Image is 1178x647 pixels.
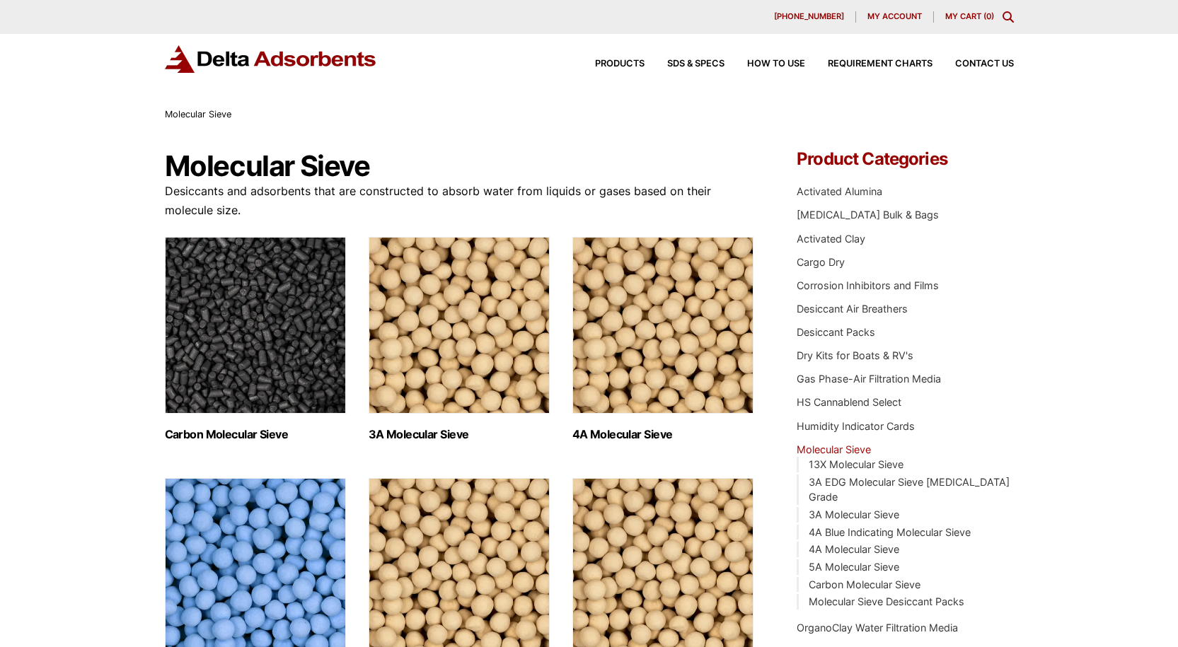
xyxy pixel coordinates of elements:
[165,237,346,414] img: Carbon Molecular Sieve
[809,543,899,555] a: 4A Molecular Sieve
[797,185,882,197] a: Activated Alumina
[165,237,346,441] a: Visit product category Carbon Molecular Sieve
[369,237,550,441] a: Visit product category 3A Molecular Sieve
[797,373,941,385] a: Gas Phase-Air Filtration Media
[932,59,1014,69] a: Contact Us
[809,508,899,520] a: 3A Molecular Sieve
[724,59,805,69] a: How to Use
[867,13,922,21] span: My account
[165,151,755,182] h1: Molecular Sieve
[572,428,753,441] h2: 4A Molecular Sieve
[809,458,903,470] a: 13X Molecular Sieve
[572,237,753,414] img: 4A Molecular Sieve
[572,59,645,69] a: Products
[369,428,550,441] h2: 3A Molecular Sieve
[797,326,875,338] a: Desiccant Packs
[945,11,994,21] a: My Cart (0)
[1003,11,1014,23] div: Toggle Modal Content
[797,622,958,634] a: OrganoClay Water Filtration Media
[986,11,991,21] span: 0
[797,349,913,361] a: Dry Kits for Boats & RV's
[645,59,724,69] a: SDS & SPECS
[797,279,939,291] a: Corrosion Inhibitors and Films
[828,59,932,69] span: Requirement Charts
[797,151,1013,168] h4: Product Categories
[797,233,865,245] a: Activated Clay
[572,237,753,441] a: Visit product category 4A Molecular Sieve
[797,303,908,315] a: Desiccant Air Breathers
[774,13,844,21] span: [PHONE_NUMBER]
[797,396,901,408] a: HS Cannablend Select
[165,45,377,73] img: Delta Adsorbents
[809,561,899,573] a: 5A Molecular Sieve
[856,11,934,23] a: My account
[369,237,550,414] img: 3A Molecular Sieve
[165,428,346,441] h2: Carbon Molecular Sieve
[809,578,920,590] a: Carbon Molecular Sieve
[797,256,845,268] a: Cargo Dry
[805,59,932,69] a: Requirement Charts
[809,526,971,538] a: 4A Blue Indicating Molecular Sieve
[797,420,915,432] a: Humidity Indicator Cards
[809,476,1010,503] a: 3A EDG Molecular Sieve [MEDICAL_DATA] Grade
[797,209,939,221] a: [MEDICAL_DATA] Bulk & Bags
[667,59,724,69] span: SDS & SPECS
[797,443,871,455] a: Molecular Sieve
[747,59,805,69] span: How to Use
[595,59,645,69] span: Products
[165,109,231,120] span: Molecular Sieve
[165,182,755,220] p: Desiccants and adsorbents that are constructed to absorb water from liquids or gases based on the...
[955,59,1014,69] span: Contact Us
[763,11,856,23] a: [PHONE_NUMBER]
[809,595,964,607] a: Molecular Sieve Desiccant Packs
